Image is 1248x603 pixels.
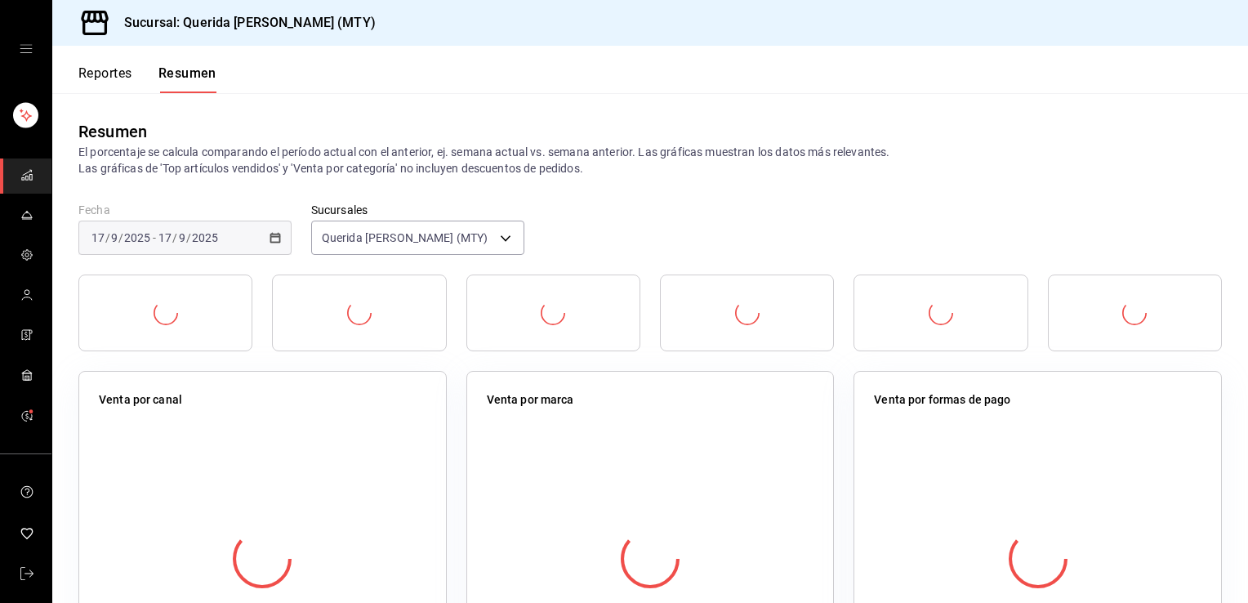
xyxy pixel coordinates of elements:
input: ---- [191,231,219,244]
label: Sucursales [311,204,524,216]
button: Reportes [78,65,132,93]
input: -- [91,231,105,244]
p: El porcentaje se calcula comparando el período actual con el anterior, ej. semana actual vs. sema... [78,144,1222,176]
input: -- [178,231,186,244]
button: open drawer [20,42,33,56]
p: Venta por marca [487,391,574,409]
span: / [172,231,177,244]
input: -- [158,231,172,244]
h3: Sucursal: Querida [PERSON_NAME] (MTY) [111,13,376,33]
input: -- [110,231,118,244]
div: Resumen [78,119,147,144]
span: / [105,231,110,244]
span: / [118,231,123,244]
p: Venta por canal [99,391,182,409]
button: Resumen [158,65,216,93]
span: / [186,231,191,244]
label: Fecha [78,204,292,216]
span: - [153,231,156,244]
input: ---- [123,231,151,244]
div: navigation tabs [78,65,216,93]
p: Venta por formas de pago [874,391,1010,409]
span: Querida [PERSON_NAME] (MTY) [322,230,488,246]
